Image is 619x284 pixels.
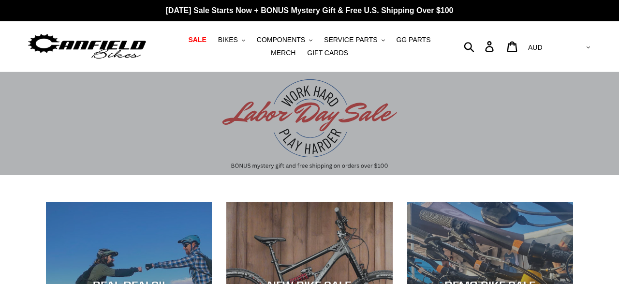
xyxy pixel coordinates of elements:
span: GG PARTS [396,36,430,44]
span: SALE [188,36,206,44]
a: MERCH [266,46,300,60]
span: GIFT CARDS [307,49,348,57]
img: Canfield Bikes [27,31,147,62]
span: SERVICE PARTS [324,36,377,44]
a: GIFT CARDS [302,46,353,60]
span: BIKES [218,36,238,44]
button: BIKES [213,33,250,46]
button: SERVICE PARTS [319,33,389,46]
button: COMPONENTS [252,33,317,46]
a: GG PARTS [391,33,435,46]
span: MERCH [271,49,295,57]
span: COMPONENTS [257,36,305,44]
a: SALE [183,33,211,46]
